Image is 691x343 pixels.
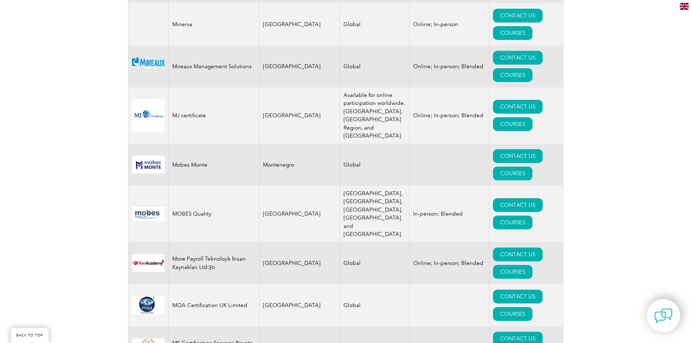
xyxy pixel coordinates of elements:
[259,186,340,242] td: [GEOGRAPHIC_DATA]
[259,242,340,284] td: [GEOGRAPHIC_DATA]
[168,3,259,45] td: Minerva
[493,68,532,82] a: COURSES
[410,45,489,87] td: Online; In-person; Blended
[259,284,340,326] td: [GEOGRAPHIC_DATA]
[410,87,489,144] td: Online; In-person; Blended
[132,156,165,173] img: ee85412e-dea2-eb11-b1ac-002248150db4-logo.png
[493,100,543,114] a: CONTACT US
[493,307,532,321] a: COURSES
[493,265,532,279] a: COURSES
[410,186,489,242] td: In-person; Blended
[340,3,410,45] td: Global
[493,26,532,40] a: COURSES
[493,51,543,65] a: CONTACT US
[168,144,259,186] td: Mobes Monte
[410,3,489,45] td: Online; In-person
[340,87,410,144] td: Available for online participation worldwide. [GEOGRAPHIC_DATA], [GEOGRAPHIC_DATA] Region, and [G...
[680,3,689,10] img: en
[493,167,532,180] a: COURSES
[340,144,410,186] td: Global
[340,45,410,87] td: Global
[493,149,543,163] a: CONTACT US
[132,207,165,221] img: 072a24ac-d9bc-ea11-a814-000d3a79823d-logo.jpg
[132,57,165,75] img: 12b9a102-445f-eb11-a812-00224814f89d-logo.png
[493,9,543,23] a: CONTACT US
[168,242,259,284] td: More Payroll Teknolojik İnsan Kaynakları Ltd.Şti
[168,87,259,144] td: MJ certificate
[340,186,410,242] td: [GEOGRAPHIC_DATA], [GEOGRAPHIC_DATA], [GEOGRAPHIC_DATA], [GEOGRAPHIC_DATA] and [GEOGRAPHIC_DATA]
[259,3,340,45] td: [GEOGRAPHIC_DATA]
[493,216,532,229] a: COURSES
[259,87,340,144] td: [GEOGRAPHIC_DATA]
[168,45,259,87] td: Mireaux Management Solutions
[493,198,543,212] a: CONTACT US
[493,248,543,261] a: CONTACT US
[340,242,410,284] td: Global
[259,144,340,186] td: Montenegro
[493,117,532,131] a: COURSES
[132,99,165,132] img: 46c31f76-1704-f011-bae3-00224896f61f-logo.png
[132,296,165,315] img: 43f150f7-466f-eb11-a812-002248153038-logo.png
[168,284,259,326] td: MQA Certification UK Limited
[410,242,489,284] td: Online; In-person; Blended
[493,290,543,303] a: CONTACT US
[168,186,259,242] td: MOBES Quality
[259,45,340,87] td: [GEOGRAPHIC_DATA]
[340,284,410,326] td: Global
[654,307,673,325] img: contact-chat.png
[132,254,165,272] img: e16a2823-4623-ef11-840a-00224897b20f-logo.png
[11,328,49,343] a: BACK TO TOP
